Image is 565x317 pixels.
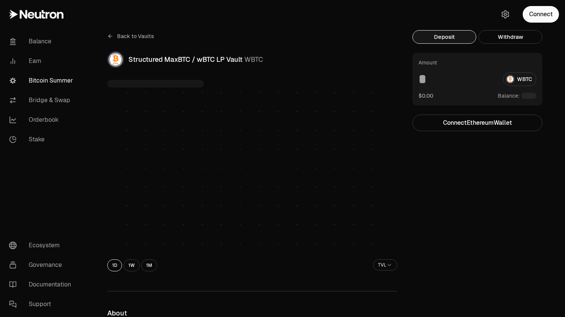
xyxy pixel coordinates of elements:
button: 1W [123,259,140,271]
a: Bridge & Swap [3,90,82,110]
button: 1M [141,259,157,271]
a: Documentation [3,275,82,294]
a: Orderbook [3,110,82,130]
button: ConnectEthereumWallet [412,115,542,131]
span: Back to Vaults [117,32,154,40]
a: Back to Vaults [107,30,154,42]
span: Structured MaxBTC / wBTC LP Vault [128,55,242,64]
div: Amount [418,59,437,66]
button: Withdraw [479,30,542,44]
button: 1D [107,259,122,271]
a: Bitcoin Summer [3,71,82,90]
span: Balance: [498,92,520,100]
button: Connect [523,6,559,23]
span: WBTC [244,55,263,64]
button: Deposit [412,30,476,44]
img: WBTC Logo [108,52,123,67]
a: Stake [3,130,82,149]
button: TVL [373,259,397,271]
h3: About [107,309,397,317]
button: $0.00 [418,92,433,100]
a: Balance [3,32,82,51]
a: Earn [3,51,82,71]
a: Support [3,294,82,314]
a: Ecosystem [3,236,82,255]
a: Governance [3,255,82,275]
